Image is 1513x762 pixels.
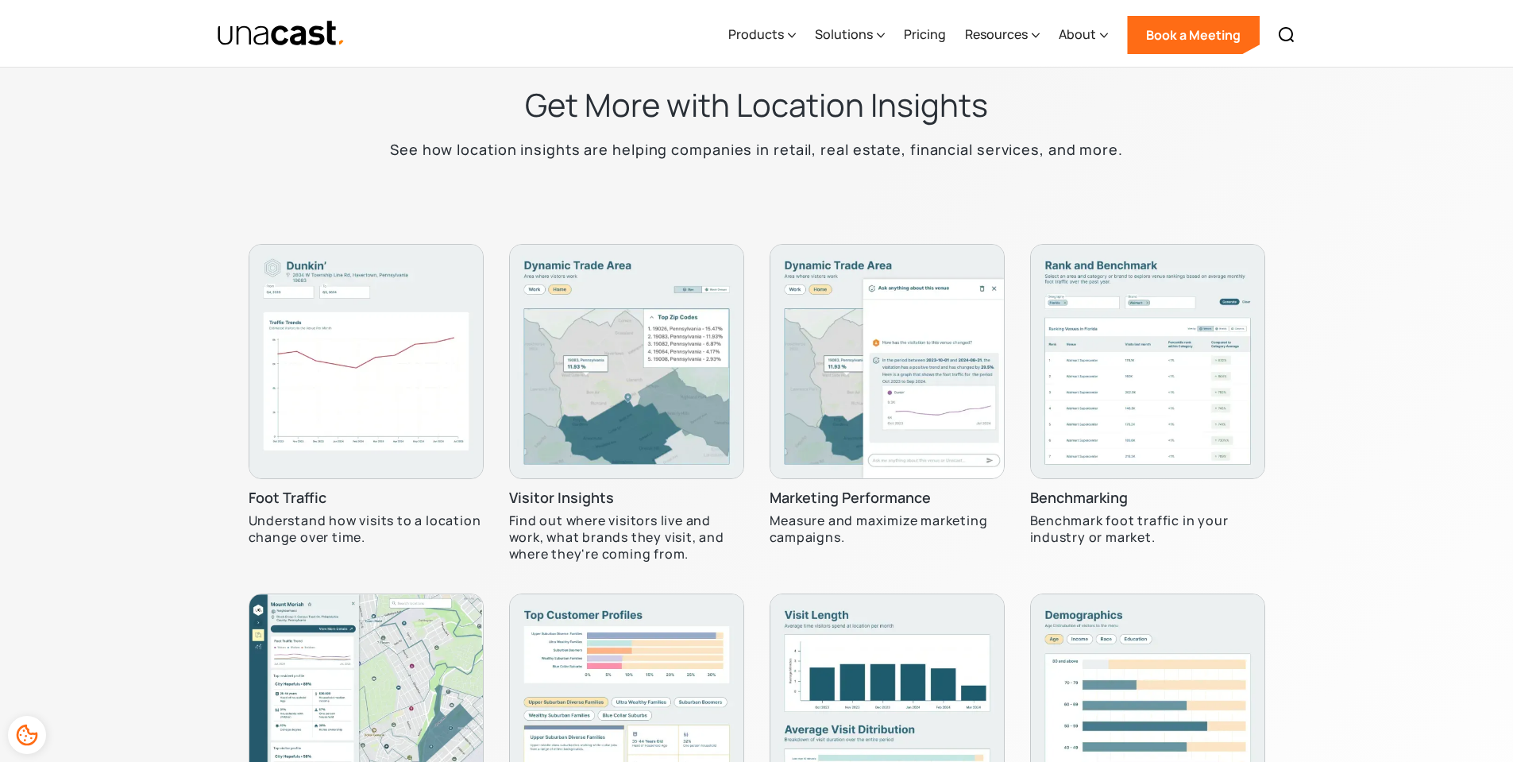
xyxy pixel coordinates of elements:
img: Shows graph of a Pennsylvania Dunkin's traffic trend data from Q3 2023 to Q2 2024 [249,244,484,479]
a: home [217,20,346,48]
div: About [1059,2,1108,68]
a: Book a Meeting [1127,16,1260,54]
img: A Table showing benchmarking data of different Walmarts in Florida. [1030,244,1265,479]
h2: Get More with Location Insights [525,84,988,126]
div: Solutions [815,25,873,44]
img: Unacast text logo [217,20,346,48]
img: Search icon [1277,25,1296,44]
div: Products [728,2,796,68]
p: Understand how visits to a location change over time. [249,513,484,546]
p: Find out where visitors live and work, what brands they visit, and where they're coming from. [509,513,744,562]
div: Resources [965,2,1040,68]
div: Resources [965,25,1028,44]
img: Shows dynamic trade area map of where visitors work in different Pennsylvania zip codes [509,244,744,479]
div: Solutions [815,2,885,68]
div: Cookie Preferences [8,716,46,754]
p: Measure and maximize marketing campaigns. [770,513,1005,546]
h3: Foot Traffic [249,489,326,508]
h3: Marketing Performance [770,489,931,508]
div: Products [728,25,784,44]
p: Benchmark foot traffic in your industry or market. [1030,513,1265,546]
p: See how location insights are helping companies in retail, real estate, financial services, and m... [390,138,1123,161]
a: Pricing [904,2,946,68]
h3: Benchmarking [1030,489,1128,508]
img: An AI Chat module answering a question about visitation data with a chart and analysis. [770,244,1005,479]
h3: Visitor Insights [509,489,614,508]
div: About [1059,25,1096,44]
